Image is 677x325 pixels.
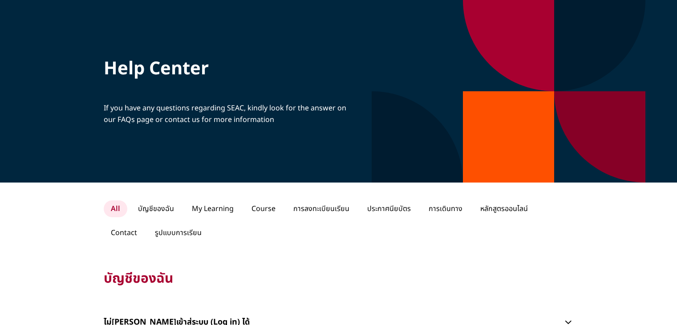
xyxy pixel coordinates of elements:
[244,200,283,217] p: Course
[360,200,418,217] p: ประกาศนียบัตร
[104,57,357,81] p: Help Center
[148,224,209,241] p: รูปแบบการเรียน
[104,224,144,241] p: Contact
[104,270,574,288] p: บัญชีของฉัน
[185,200,241,217] p: My Learning
[131,200,181,217] p: บัญชีของฉัน
[104,200,127,217] p: All
[104,102,357,126] p: If you have any questions regarding SEAC, kindly look for the answer on our FAQs page or contact ...
[286,200,357,217] p: การลงทะเบียนเรียน
[422,200,470,217] p: การเดินทาง
[473,200,535,217] p: หลักสูตรออนไลน์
